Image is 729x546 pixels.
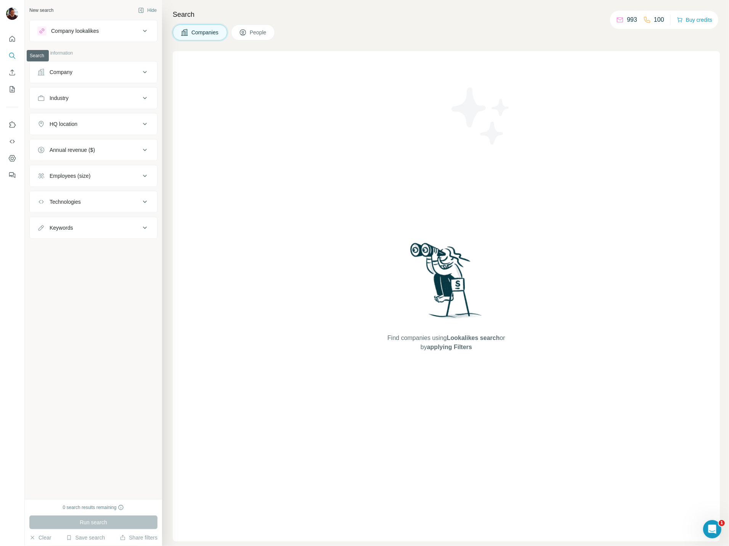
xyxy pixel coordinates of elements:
[30,167,157,185] button: Employees (size)
[29,534,51,541] button: Clear
[50,224,73,232] div: Keywords
[6,118,18,132] button: Use Surfe on LinkedIn
[6,32,18,46] button: Quick start
[427,344,472,350] span: applying Filters
[6,135,18,148] button: Use Surfe API
[6,8,18,20] img: Avatar
[120,534,157,541] button: Share filters
[30,193,157,211] button: Technologies
[50,120,77,128] div: HQ location
[627,15,637,24] p: 993
[30,141,157,159] button: Annual revenue ($)
[29,50,157,56] p: Company information
[654,15,664,24] p: 100
[51,27,99,35] div: Company lookalikes
[30,89,157,107] button: Industry
[30,219,157,237] button: Keywords
[133,5,162,16] button: Hide
[50,198,81,206] div: Technologies
[407,241,486,326] img: Surfe Illustration - Woman searching with binoculars
[6,151,18,165] button: Dashboard
[6,82,18,96] button: My lists
[50,68,72,76] div: Company
[173,9,720,20] h4: Search
[50,172,90,180] div: Employees (size)
[191,29,219,36] span: Companies
[677,14,712,25] button: Buy credits
[29,7,53,14] div: New search
[385,333,507,352] span: Find companies using or by
[63,504,124,511] div: 0 search results remaining
[6,49,18,63] button: Search
[446,82,515,150] img: Surfe Illustration - Stars
[250,29,267,36] span: People
[703,520,721,538] iframe: Intercom live chat
[50,94,69,102] div: Industry
[30,22,157,40] button: Company lookalikes
[447,335,500,341] span: Lookalikes search
[30,115,157,133] button: HQ location
[50,146,95,154] div: Annual revenue ($)
[6,66,18,79] button: Enrich CSV
[6,168,18,182] button: Feedback
[66,534,105,541] button: Save search
[719,520,725,526] span: 1
[30,63,157,81] button: Company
